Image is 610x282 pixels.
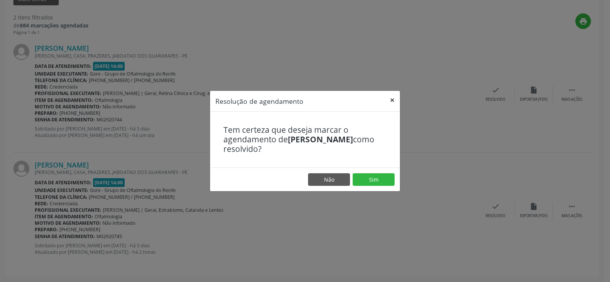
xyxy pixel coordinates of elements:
h5: Resolução de agendamento [215,96,303,106]
button: Não [308,173,350,186]
button: Close [385,91,400,110]
button: Sim [353,173,395,186]
b: [PERSON_NAME] [288,134,353,145]
h4: Tem certeza que deseja marcar o agendamento de como resolvido? [223,125,387,154]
